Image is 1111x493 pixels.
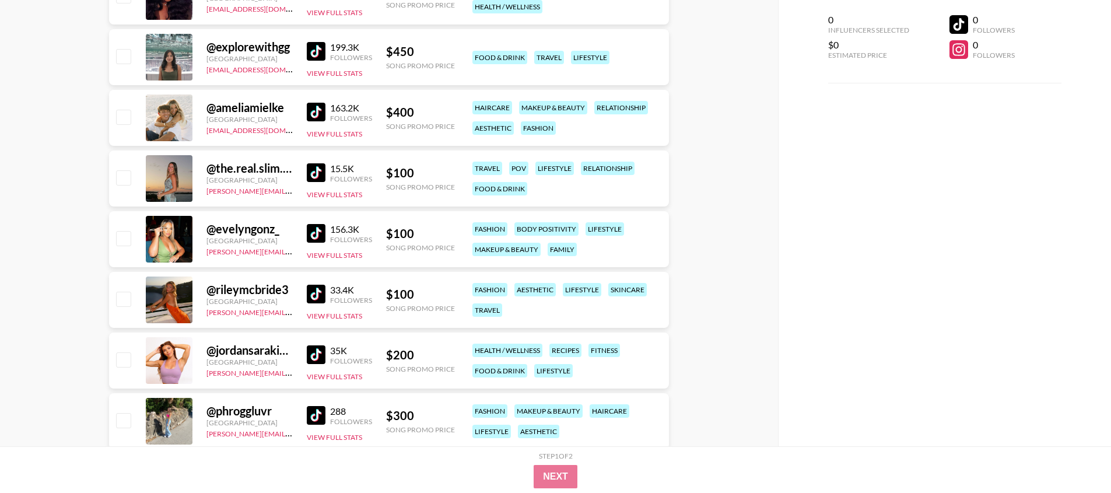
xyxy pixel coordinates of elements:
[590,404,629,418] div: haircare
[307,190,362,199] button: View Full Stats
[307,163,325,182] img: TikTok
[206,297,293,306] div: [GEOGRAPHIC_DATA]
[330,235,372,244] div: Followers
[206,282,293,297] div: @ rileymcbride3
[973,39,1015,51] div: 0
[514,222,579,236] div: body positivity
[206,161,293,176] div: @ the.real.slim.sadieee
[330,345,372,356] div: 35K
[206,184,434,195] a: [PERSON_NAME][EMAIL_ADDRESS][PERSON_NAME][DOMAIN_NAME]
[518,425,559,438] div: aesthetic
[386,243,455,252] div: Song Promo Price
[307,8,362,17] button: View Full Stats
[608,283,647,296] div: skincare
[386,365,455,373] div: Song Promo Price
[539,452,573,460] div: Step 1 of 2
[973,26,1015,34] div: Followers
[330,53,372,62] div: Followers
[307,224,325,243] img: TikTok
[206,245,434,256] a: [PERSON_NAME][EMAIL_ADDRESS][PERSON_NAME][DOMAIN_NAME]
[519,101,587,114] div: makeup & beauty
[307,372,362,381] button: View Full Stats
[206,236,293,245] div: [GEOGRAPHIC_DATA]
[534,364,573,377] div: lifestyle
[534,465,577,488] button: Next
[206,40,293,54] div: @ explorewithgg
[307,312,362,320] button: View Full Stats
[828,26,909,34] div: Influencers Selected
[472,101,512,114] div: haircare
[307,42,325,61] img: TikTok
[509,162,528,175] div: pov
[563,283,601,296] div: lifestyle
[472,303,502,317] div: travel
[307,69,362,78] button: View Full Stats
[386,44,455,59] div: $ 450
[521,121,556,135] div: fashion
[472,222,507,236] div: fashion
[330,417,372,426] div: Followers
[472,283,507,296] div: fashion
[472,425,511,438] div: lifestyle
[307,345,325,364] img: TikTok
[586,222,624,236] div: lifestyle
[973,14,1015,26] div: 0
[330,356,372,365] div: Followers
[307,406,325,425] img: TikTok
[386,183,455,191] div: Song Promo Price
[828,14,909,26] div: 0
[386,1,455,9] div: Song Promo Price
[206,306,434,317] a: [PERSON_NAME][EMAIL_ADDRESS][PERSON_NAME][DOMAIN_NAME]
[206,418,293,427] div: [GEOGRAPHIC_DATA]
[330,284,372,296] div: 33.4K
[571,51,609,64] div: lifestyle
[1053,435,1097,479] iframe: Drift Widget Chat Controller
[330,114,372,123] div: Followers
[206,358,293,366] div: [GEOGRAPHIC_DATA]
[206,115,293,124] div: [GEOGRAPHIC_DATA]
[386,61,455,70] div: Song Promo Price
[206,404,293,418] div: @ phroggluvr
[206,176,293,184] div: [GEOGRAPHIC_DATA]
[472,51,527,64] div: food & drink
[206,427,379,438] a: [PERSON_NAME][EMAIL_ADDRESS][DOMAIN_NAME]
[534,51,564,64] div: travel
[594,101,648,114] div: relationship
[472,364,527,377] div: food & drink
[206,124,324,135] a: [EMAIL_ADDRESS][DOMAIN_NAME]
[330,405,372,417] div: 288
[206,343,293,358] div: @ jordansarakinis
[386,166,455,180] div: $ 100
[386,122,455,131] div: Song Promo Price
[535,162,574,175] div: lifestyle
[206,63,324,74] a: [EMAIL_ADDRESS][DOMAIN_NAME]
[330,163,372,174] div: 15.5K
[581,162,635,175] div: relationship
[386,304,455,313] div: Song Promo Price
[549,344,581,357] div: recipes
[472,404,507,418] div: fashion
[973,51,1015,60] div: Followers
[307,103,325,121] img: TikTok
[828,51,909,60] div: Estimated Price
[548,243,577,256] div: family
[472,121,514,135] div: aesthetic
[330,296,372,305] div: Followers
[514,404,583,418] div: makeup & beauty
[828,39,909,51] div: $0
[386,348,455,362] div: $ 200
[307,130,362,138] button: View Full Stats
[472,243,541,256] div: makeup & beauty
[307,433,362,442] button: View Full Stats
[588,344,620,357] div: fitness
[472,182,527,195] div: food & drink
[330,223,372,235] div: 156.3K
[472,162,502,175] div: travel
[386,425,455,434] div: Song Promo Price
[330,102,372,114] div: 163.2K
[206,222,293,236] div: @ evelyngonz_
[514,283,556,296] div: aesthetic
[386,105,455,120] div: $ 400
[472,344,542,357] div: health / wellness
[386,226,455,241] div: $ 100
